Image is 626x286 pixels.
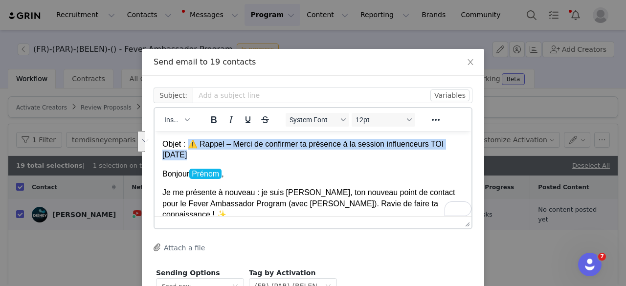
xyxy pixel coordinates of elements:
button: Fonts [286,113,349,127]
span: System Font [290,116,337,124]
button: Reveal or hide additional toolbar items [427,113,444,127]
iframe: Rich Text Area [155,131,471,216]
span: 7 [598,253,606,261]
button: Bold [205,113,222,127]
span: Tag by Activation [249,269,315,277]
button: Font sizes [352,113,415,127]
button: Underline [240,113,256,127]
iframe: Intercom live chat [578,253,602,276]
div: Send email to 19 contacts [154,57,472,67]
input: Add a subject line [193,88,472,103]
button: Insert [160,113,193,127]
button: Strikethrough [257,113,273,127]
button: Italic [223,113,239,127]
span: Subject: [154,88,193,103]
button: Close [457,49,484,76]
p: Je me présente à nouveau : je suis [PERSON_NAME], ton nouveau point de contact pour le Fever Amba... [8,56,309,89]
span: Insert [164,116,181,124]
div: Press the Up and Down arrow keys to resize the editor. [461,217,471,228]
span: Sending Options [156,269,220,277]
i: icon: close [467,58,474,66]
button: Attach a file [154,242,205,253]
span: 12pt [356,116,403,124]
